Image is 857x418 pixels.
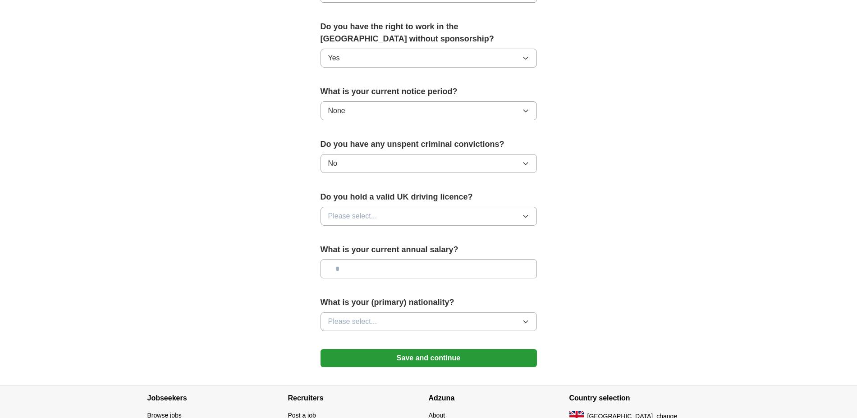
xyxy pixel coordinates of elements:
[321,349,537,367] button: Save and continue
[321,21,537,45] label: Do you have the right to work in the [GEOGRAPHIC_DATA] without sponsorship?
[321,191,537,203] label: Do you hold a valid UK driving licence?
[328,316,377,327] span: Please select...
[321,296,537,309] label: What is your (primary) nationality?
[569,386,710,411] h4: Country selection
[321,101,537,120] button: None
[328,211,377,222] span: Please select...
[321,312,537,331] button: Please select...
[321,207,537,226] button: Please select...
[321,244,537,256] label: What is your current annual salary?
[328,158,337,169] span: No
[321,154,537,173] button: No
[321,86,537,98] label: What is your current notice period?
[321,138,537,150] label: Do you have any unspent criminal convictions?
[328,53,340,64] span: Yes
[321,49,537,68] button: Yes
[328,105,345,116] span: None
